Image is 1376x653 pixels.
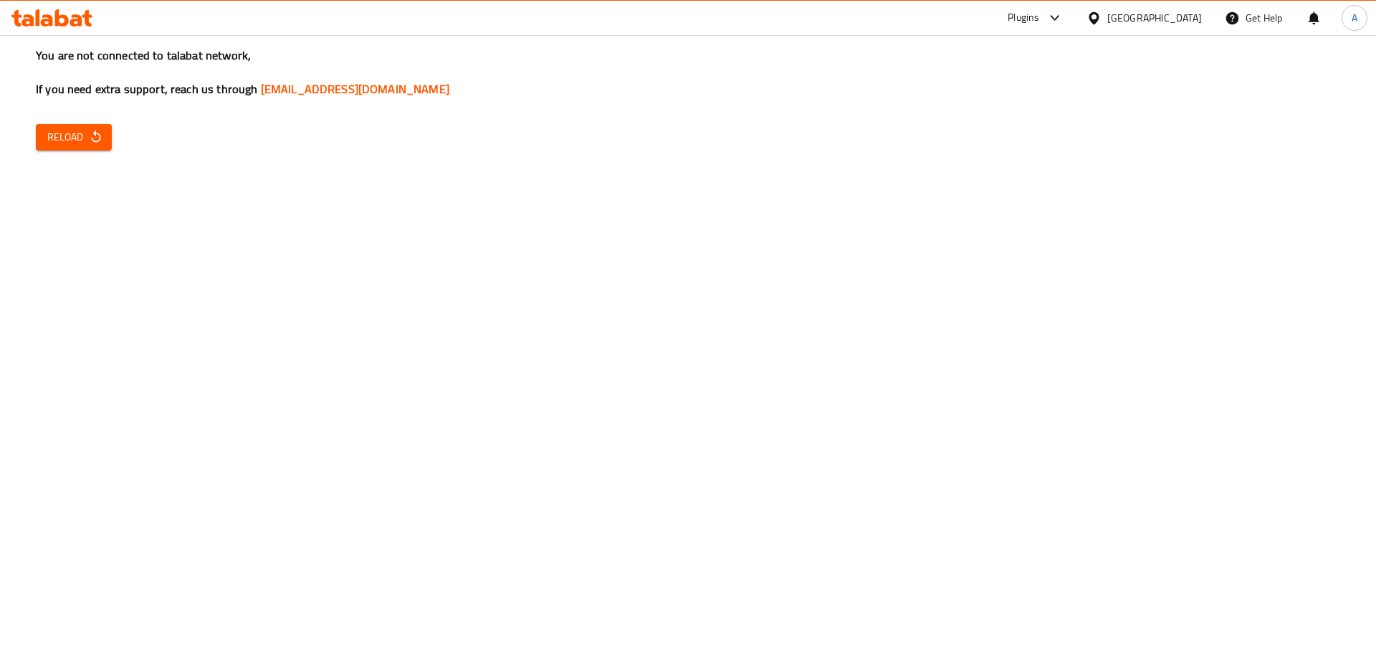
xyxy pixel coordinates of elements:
span: A [1352,10,1357,26]
div: Plugins [1008,9,1039,27]
div: [GEOGRAPHIC_DATA] [1107,10,1202,26]
a: [EMAIL_ADDRESS][DOMAIN_NAME] [261,78,449,100]
button: Reload [36,124,112,151]
h3: You are not connected to talabat network, If you need extra support, reach us through [36,47,1340,97]
span: Reload [47,128,100,146]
